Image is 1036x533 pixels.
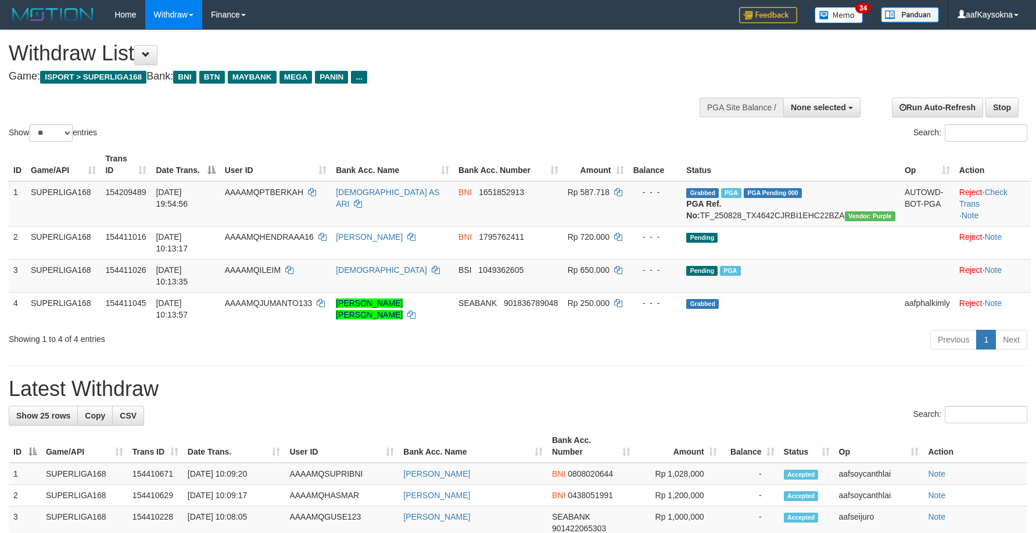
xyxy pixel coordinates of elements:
[913,406,1027,423] label: Search:
[633,264,677,276] div: - - -
[552,512,590,521] span: SEABANK
[945,406,1027,423] input: Search:
[105,232,146,242] span: 154411016
[26,148,101,181] th: Game/API: activate to sort column ascending
[722,485,779,506] td: -
[959,188,1008,208] a: Check Trans
[834,463,924,485] td: aafsoycanthlai
[686,199,721,220] b: PGA Ref. No:
[336,298,403,319] a: [PERSON_NAME] [PERSON_NAME]
[41,485,128,506] td: SUPERLIGA168
[633,297,677,309] div: - - -
[995,330,1027,350] a: Next
[568,232,610,242] span: Rp 720.000
[315,71,348,84] span: PANIN
[351,71,367,84] span: ...
[784,470,819,480] span: Accepted
[77,406,113,426] a: Copy
[900,148,955,181] th: Op: activate to sort column ascending
[547,430,635,463] th: Bank Acc. Number: activate to sort column ascending
[722,430,779,463] th: Balance: activate to sort column ascending
[881,7,939,23] img: panduan.png
[784,491,819,501] span: Accepted
[105,265,146,275] span: 154411026
[955,148,1031,181] th: Action
[336,188,439,208] a: [DEMOGRAPHIC_DATA] AS ARI
[568,188,610,197] span: Rp 587.718
[568,265,610,275] span: Rp 650.000
[105,188,146,197] span: 154209489
[479,232,524,242] span: Copy 1795762411 to clipboard
[834,485,924,506] td: aafsoycanthlai
[120,411,137,420] span: CSV
[9,377,1027,401] h1: Latest Withdraw
[959,232,983,242] a: Reject
[984,232,1002,242] a: Note
[845,211,895,221] span: Vendor URL: https://trx4.1velocity.biz
[900,181,955,226] td: AUTOWD-BOT-PGA
[855,3,871,13] span: 34
[635,463,722,485] td: Rp 1,028,000
[9,71,679,82] h4: Game: Bank:
[682,148,900,181] th: Status
[791,103,846,112] span: None selected
[984,265,1002,275] a: Note
[928,469,945,478] a: Note
[199,71,225,84] span: BTN
[285,463,399,485] td: AAAAMQSUPRIBNI
[962,211,979,220] a: Note
[156,232,188,253] span: [DATE] 10:13:17
[913,124,1027,142] label: Search:
[458,298,497,308] span: SEABANK
[9,292,26,325] td: 4
[403,512,470,521] a: [PERSON_NAME]
[156,265,188,286] span: [DATE] 10:13:35
[686,299,719,309] span: Grabbed
[892,98,983,117] a: Run Auto-Refresh
[105,298,146,308] span: 154411045
[26,292,101,325] td: SUPERLIGA168
[29,124,73,142] select: Showentries
[633,186,677,198] div: - - -
[955,226,1031,259] td: ·
[26,181,101,226] td: SUPERLIGA168
[183,463,285,485] td: [DATE] 10:09:20
[686,233,718,243] span: Pending
[779,430,834,463] th: Status: activate to sort column ascending
[26,226,101,259] td: SUPERLIGA168
[403,491,470,500] a: [PERSON_NAME]
[985,98,1019,117] a: Stop
[900,292,955,325] td: aafphalkimly
[686,188,719,198] span: Grabbed
[552,469,565,478] span: BNI
[85,411,105,420] span: Copy
[225,265,281,275] span: AAAAMQILEIM
[984,298,1002,308] a: Note
[945,124,1027,142] input: Search:
[458,188,472,197] span: BNI
[722,463,779,485] td: -
[568,491,613,500] span: Copy 0438051991 to clipboard
[9,430,41,463] th: ID: activate to sort column descending
[183,485,285,506] td: [DATE] 10:09:17
[279,71,313,84] span: MEGA
[928,491,945,500] a: Note
[173,71,196,84] span: BNI
[285,430,399,463] th: User ID: activate to sort column ascending
[228,71,277,84] span: MAYBANK
[151,148,220,181] th: Date Trans.: activate to sort column descending
[635,485,722,506] td: Rp 1,200,000
[928,512,945,521] a: Note
[458,265,472,275] span: BSI
[128,485,183,506] td: 154410629
[552,491,565,500] span: BNI
[834,430,924,463] th: Op: activate to sort column ascending
[9,6,97,23] img: MOTION_logo.png
[41,463,128,485] td: SUPERLIGA168
[9,42,679,65] h1: Withdraw List
[128,463,183,485] td: 154410671
[41,430,128,463] th: Game/API: activate to sort column ascending
[783,98,861,117] button: None selected
[955,292,1031,325] td: ·
[225,188,303,197] span: AAAAMQPTBERKAH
